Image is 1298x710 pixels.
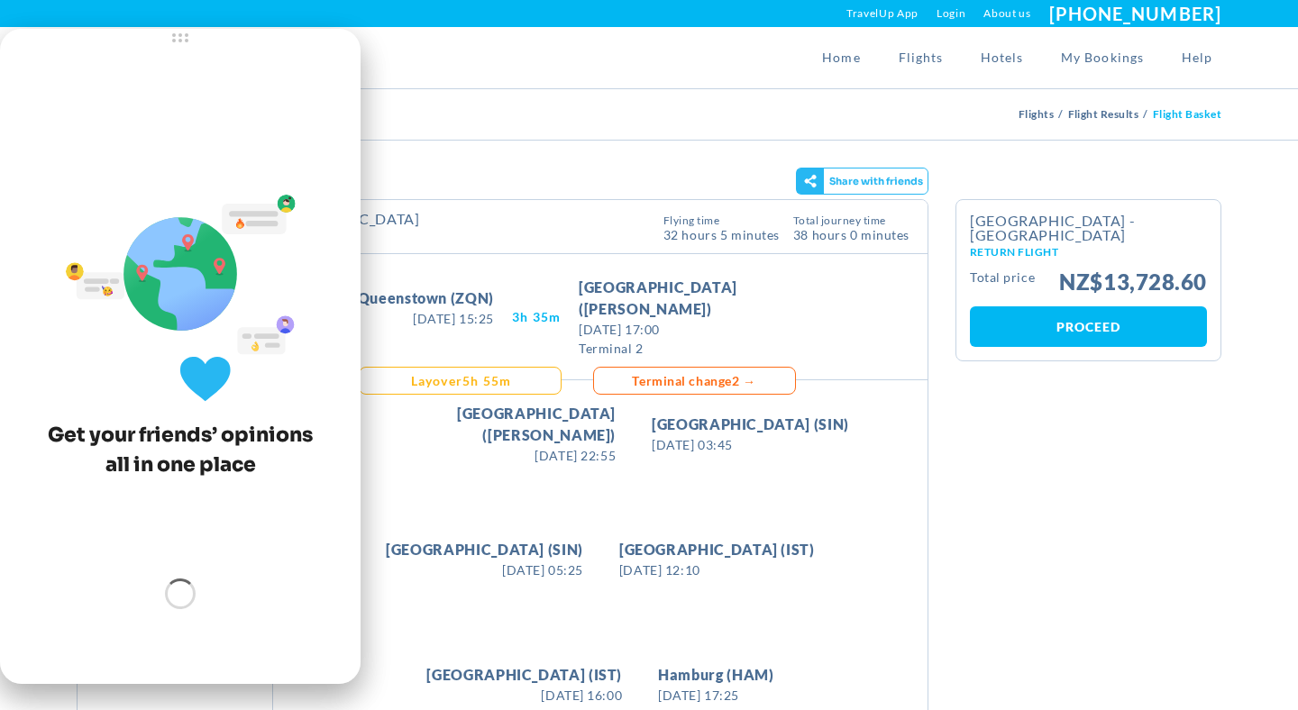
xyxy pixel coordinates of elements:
small: Total Price [970,271,1035,293]
span: [DATE] 03:45 [652,435,849,454]
span: [DATE] 12:10 [619,560,815,579]
a: Flights [1019,107,1058,121]
span: [DATE] 05:25 [386,560,583,579]
span: Queenstown (ZQN) [358,287,494,309]
span: Hamburg (HAM) [658,664,773,686]
span: [GEOGRAPHIC_DATA] ([PERSON_NAME]) [579,277,843,320]
span: 2 → [732,373,756,388]
span: [GEOGRAPHIC_DATA] (SIN) [652,414,849,435]
span: Layover [411,372,462,390]
li: Flight Basket [1153,89,1221,140]
gamitee-button: Get your friends' opinions [796,168,929,195]
span: [GEOGRAPHIC_DATA] (IST) [619,539,815,560]
span: [GEOGRAPHIC_DATA] (SIN) [386,539,583,560]
span: [DATE] 17:25 [658,686,773,705]
span: 38 hours 0 Minutes [793,226,910,241]
span: [DATE] 15:25 [358,309,494,328]
span: [GEOGRAPHIC_DATA] (IST) [426,664,622,686]
a: Proceed [970,306,1207,347]
a: Hotels [962,27,1042,88]
span: NZ$13,728.60 [1059,271,1207,293]
span: Terminal 2 [579,339,843,358]
span: Total Journey Time [793,215,910,226]
a: Help [1163,27,1221,88]
span: 3H 35M [512,308,561,326]
a: Flight Results [1068,107,1144,121]
div: Terminal Change [632,372,755,390]
span: [GEOGRAPHIC_DATA] ([PERSON_NAME]) [352,403,616,446]
a: My Bookings [1042,27,1163,88]
small: Return Flight [970,247,1207,258]
span: 32 Hours 5 Minutes [663,226,780,241]
a: Flights [880,27,962,88]
span: [DATE] 17:00 [579,320,843,339]
a: Home [803,27,879,88]
span: [DATE] 22:55 [352,446,616,465]
h2: [GEOGRAPHIC_DATA] - [GEOGRAPHIC_DATA] [970,214,1207,258]
span: Flying Time [663,215,780,226]
span: [DATE] 16:00 [426,686,622,705]
a: [PHONE_NUMBER] [1049,3,1221,24]
div: 5H 55M [407,372,512,390]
